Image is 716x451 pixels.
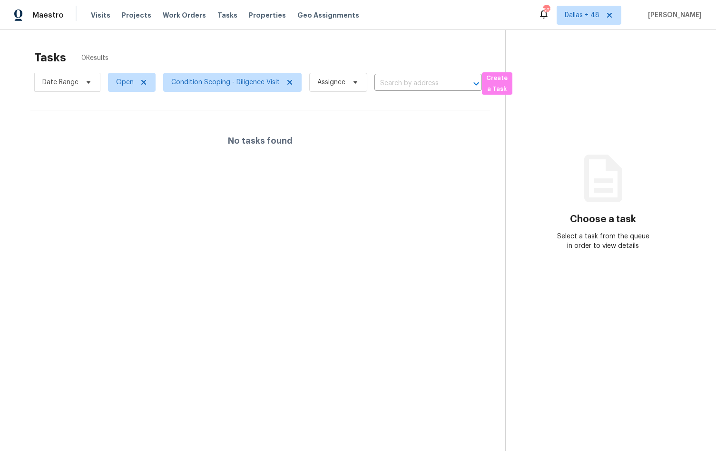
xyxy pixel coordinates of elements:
[554,232,652,251] div: Select a task from the queue in order to view details
[42,78,78,87] span: Date Range
[565,10,599,20] span: Dallas + 48
[543,6,549,15] div: 567
[470,77,483,90] button: Open
[249,10,286,20] span: Properties
[171,78,280,87] span: Condition Scoping - Diligence Visit
[163,10,206,20] span: Work Orders
[32,10,64,20] span: Maestro
[297,10,359,20] span: Geo Assignments
[570,215,636,224] h3: Choose a task
[228,136,293,146] h4: No tasks found
[34,53,66,62] h2: Tasks
[91,10,110,20] span: Visits
[116,78,134,87] span: Open
[217,12,237,19] span: Tasks
[487,73,508,95] span: Create a Task
[482,72,512,95] button: Create a Task
[122,10,151,20] span: Projects
[81,53,108,63] span: 0 Results
[644,10,702,20] span: [PERSON_NAME]
[374,76,455,91] input: Search by address
[317,78,345,87] span: Assignee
